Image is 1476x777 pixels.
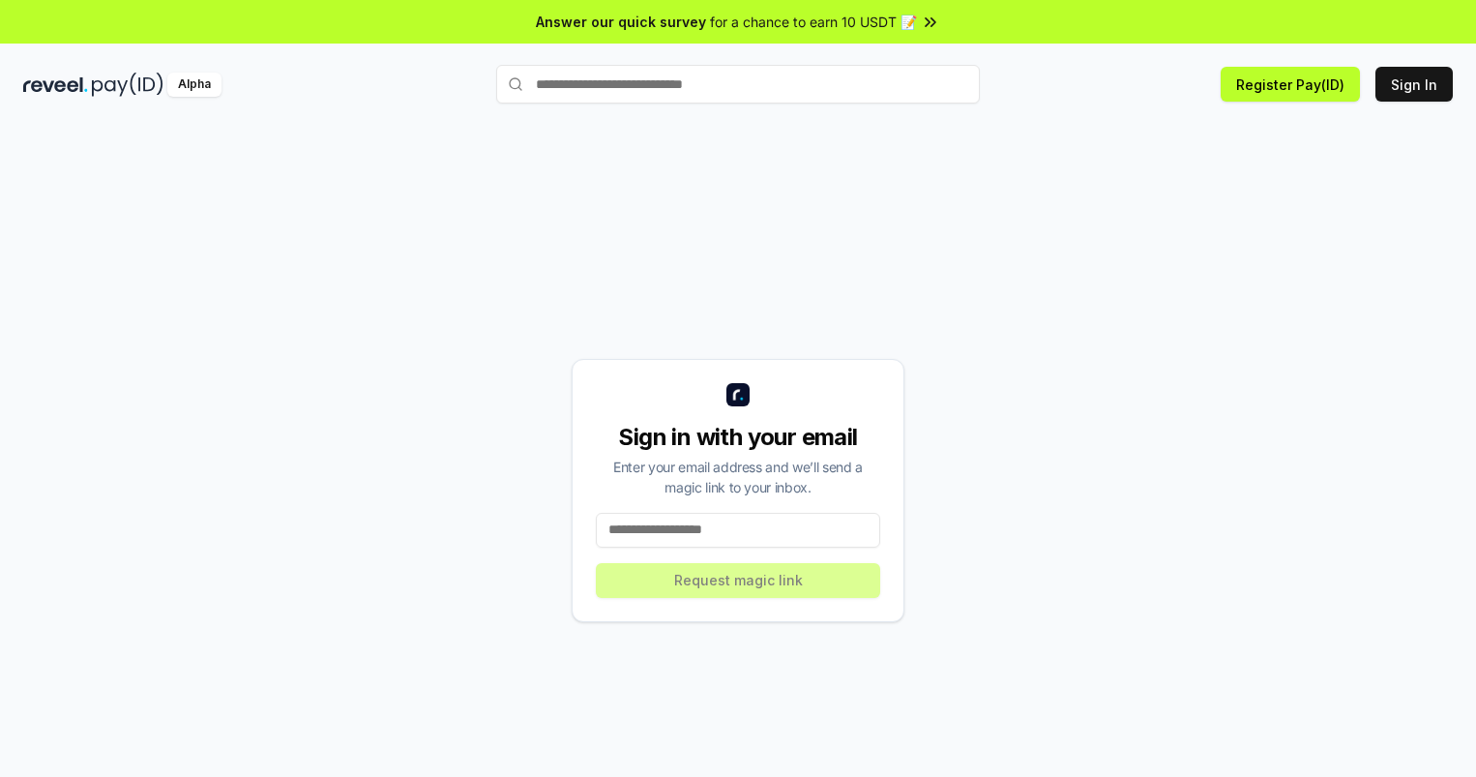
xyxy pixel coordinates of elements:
div: Sign in with your email [596,422,880,453]
img: pay_id [92,73,163,97]
img: logo_small [726,383,750,406]
img: reveel_dark [23,73,88,97]
span: Answer our quick survey [536,12,706,32]
div: Enter your email address and we’ll send a magic link to your inbox. [596,457,880,497]
div: Alpha [167,73,221,97]
button: Sign In [1375,67,1453,102]
span: for a chance to earn 10 USDT 📝 [710,12,917,32]
button: Register Pay(ID) [1221,67,1360,102]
